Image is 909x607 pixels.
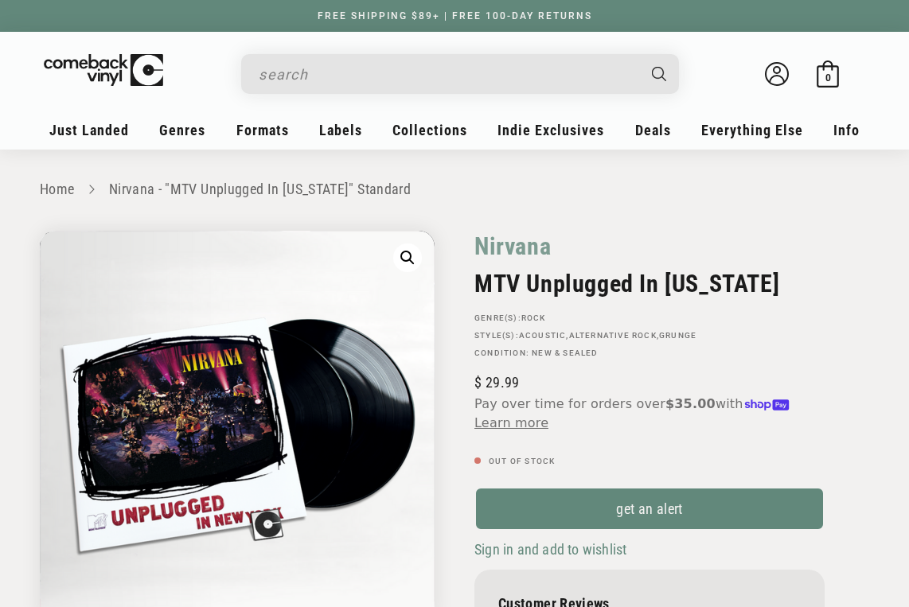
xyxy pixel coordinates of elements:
a: Rock [521,313,546,322]
button: Sign in and add to wishlist [474,540,631,558]
input: search [259,58,636,91]
span: 29.99 [474,374,519,391]
span: Info [833,122,860,138]
button: Search [638,54,681,94]
span: Sign in and add to wishlist [474,541,626,558]
p: GENRE(S): [474,313,825,323]
p: Out of stock [474,457,825,466]
a: Acoustic [519,331,567,340]
p: STYLE(S): , , [474,331,825,340]
span: Just Landed [49,122,129,138]
span: Indie Exclusives [497,122,604,138]
span: Everything Else [701,122,803,138]
span: Collections [392,122,467,138]
a: get an alert [474,487,825,531]
span: Formats [236,122,289,138]
a: Nirvana - "MTV Unplugged In [US_STATE]" Standard [109,181,411,197]
h2: MTV Unplugged In [US_STATE] [474,270,825,298]
span: $ [474,374,482,391]
span: Labels [319,122,362,138]
nav: breadcrumbs [40,178,869,201]
span: Deals [635,122,671,138]
a: Grunge [659,331,696,340]
a: FREE SHIPPING $89+ | FREE 100-DAY RETURNS [302,10,608,21]
div: Search [241,54,679,94]
span: Genres [159,122,205,138]
a: Nirvana [474,231,551,262]
p: Condition: New & Sealed [474,348,825,358]
span: 0 [825,72,831,84]
a: Home [40,181,74,197]
a: Alternative Rock [569,331,657,340]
